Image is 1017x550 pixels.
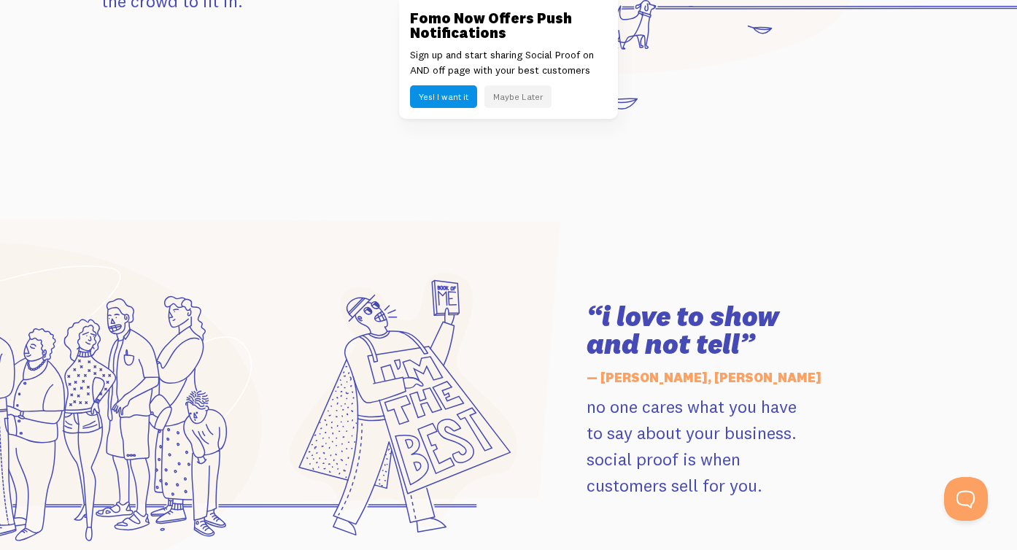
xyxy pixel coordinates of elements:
button: Maybe Later [484,85,552,108]
h3: “i love to show and not tell” [587,303,916,358]
button: Yes! I want it [410,85,477,108]
p: Sign up and start sharing Social Proof on AND off page with your best customers [410,47,607,78]
iframe: Help Scout Beacon - Open [944,477,988,521]
h3: Fomo Now Offers Push Notifications [410,11,607,40]
h5: — [PERSON_NAME], [PERSON_NAME] [587,363,916,393]
p: no one cares what you have to say about your business. social proof is when customers sell for you. [587,393,916,498]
